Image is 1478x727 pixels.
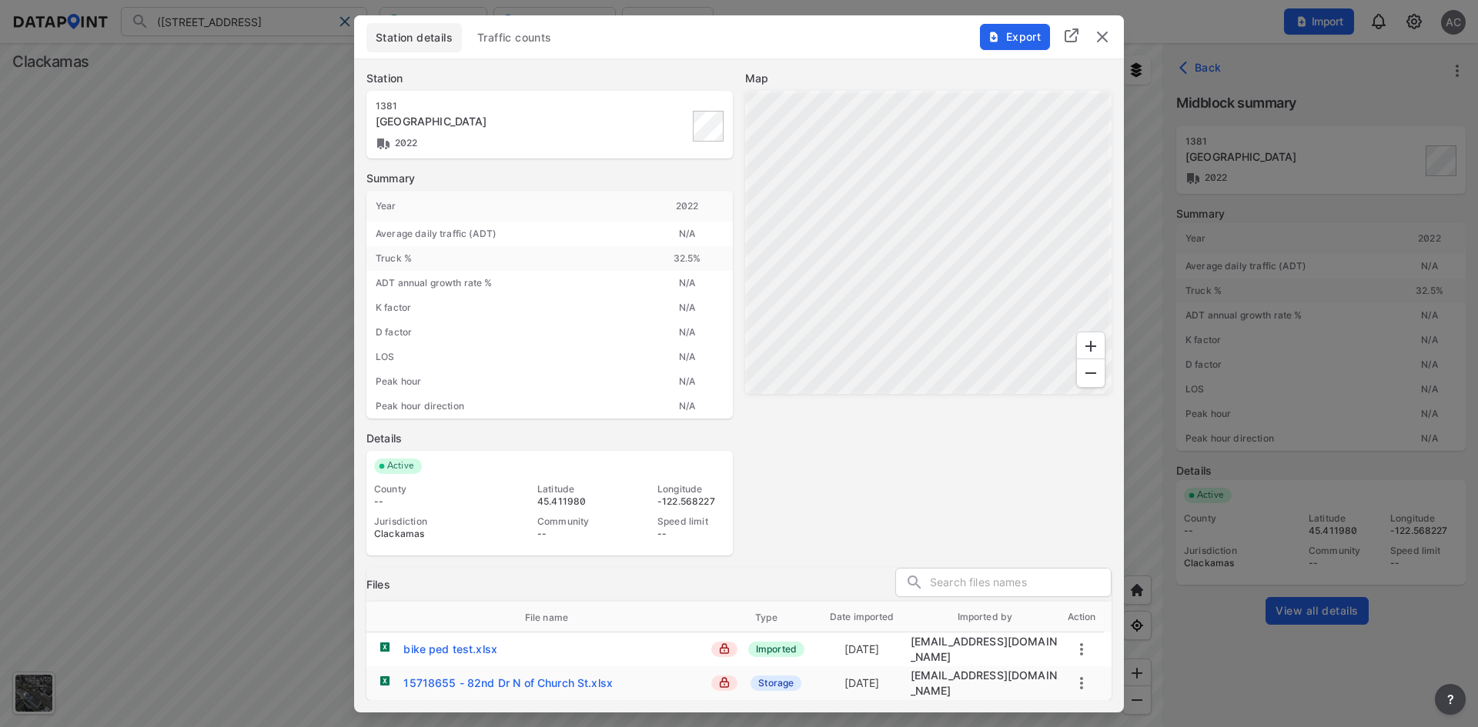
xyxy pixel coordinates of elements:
div: Speed limit [657,515,725,528]
div: Latitude [537,483,605,495]
div: Truck % [366,246,641,271]
div: Zoom Out [1076,358,1105,388]
span: Type [755,611,798,625]
label: Details [366,431,733,446]
button: more [1435,684,1466,715]
th: Imported by [911,602,1060,632]
div: -122.568227 [657,495,725,508]
div: 2022 [641,191,733,222]
div: -- [374,495,485,508]
div: 45.411980 [537,495,605,508]
div: N/A [641,369,733,394]
div: Zoom In [1076,332,1105,361]
th: Action [1059,602,1104,632]
div: D factor [366,320,641,345]
img: lock_close.8fab59a9.svg [719,677,730,688]
span: Storage [751,675,801,691]
div: bike ped test.xlsx [403,642,497,657]
input: Search files names [930,572,1111,595]
div: N/A [641,295,733,320]
span: Station details [376,30,453,45]
span: 2022 [391,137,418,148]
div: -- [657,528,725,540]
button: Export [980,24,1050,50]
label: Station [366,71,733,86]
div: -- [537,528,605,540]
img: xlsx.b1bb01d6.svg [379,675,391,687]
h3: Files [366,577,390,592]
img: File%20-%20Download.70cf71cd.svg [988,31,1000,43]
img: Vehicle class [376,135,391,151]
svg: Zoom In [1082,337,1100,355]
div: Jurisdiction [374,515,485,528]
span: Imported [748,642,804,657]
button: more [1072,674,1091,692]
div: 15718655 - 82nd Dr N of Church St.xlsx [403,675,613,691]
div: 1381 [376,100,611,112]
img: xlsx.b1bb01d6.svg [379,641,391,653]
div: ADT annual growth rate % [366,271,641,295]
span: Traffic counts [477,30,552,45]
div: N/A [641,271,733,295]
div: N/A [641,345,733,369]
div: N/A [641,394,733,419]
span: ? [1444,690,1456,709]
span: Export [988,29,1040,45]
div: N/A [641,320,733,345]
img: full_screen.b7bf9a36.svg [1062,26,1081,45]
label: Summary [366,171,733,186]
div: basic tabs example [366,23,1112,52]
div: K factor [366,295,641,320]
span: File name [525,611,588,625]
th: Date imported [814,602,911,632]
button: delete [1093,28,1112,46]
td: [DATE] [814,635,911,664]
div: Longitude [657,483,725,495]
div: N/A [641,222,733,246]
div: Clackamas [374,528,485,540]
div: Community [537,515,605,528]
div: Peak hour [366,369,641,394]
label: Map [745,71,1112,86]
div: LOS [366,345,641,369]
span: Active [381,459,422,474]
img: close.efbf2170.svg [1093,28,1112,46]
div: 32.5 % [641,246,733,271]
div: Average daily traffic (ADT) [366,222,641,246]
svg: Zoom Out [1082,364,1100,382]
div: Peak hour direction [366,394,641,419]
div: County [374,483,485,495]
div: adm_ckm@data-point.io [911,668,1060,699]
div: 82nd Dr N of Church St [376,114,611,129]
div: Year [366,191,641,222]
button: more [1072,640,1091,659]
img: lock_close.8fab59a9.svg [719,643,730,654]
td: [DATE] [814,669,911,698]
div: adm_ckm@data-point.io [911,634,1060,665]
